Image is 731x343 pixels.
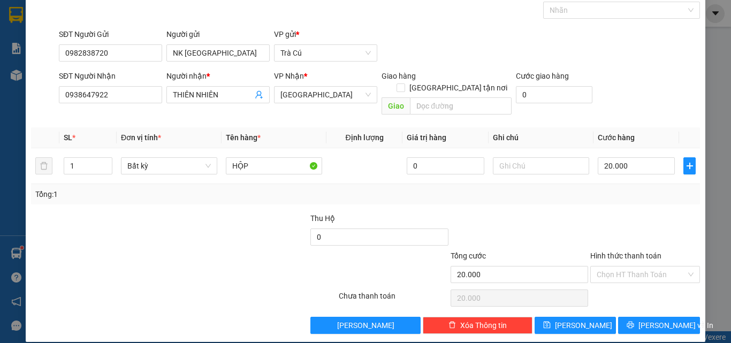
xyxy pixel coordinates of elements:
input: 0 [407,157,484,174]
div: SĐT Người Nhận [59,70,162,82]
span: Xóa Thông tin [460,319,507,331]
input: VD: Bàn, Ghế [226,157,322,174]
span: Sài Gòn [280,87,371,103]
button: printer[PERSON_NAME] và In [618,317,700,334]
span: Bất kỳ [127,158,211,174]
span: Giao hàng [382,72,416,80]
span: VP Nhận [274,72,304,80]
span: [PERSON_NAME] [337,319,394,331]
div: Tổng: 1 [35,188,283,200]
button: [PERSON_NAME] [310,317,420,334]
span: printer [627,321,634,330]
span: save [543,321,551,330]
div: Người nhận [166,70,270,82]
input: Cước giao hàng [516,86,592,103]
span: Giá trị hàng [407,133,446,142]
span: delete [448,321,456,330]
span: [PERSON_NAME] và In [638,319,713,331]
div: Người gửi [166,28,270,40]
span: plus [684,162,695,170]
label: Hình thức thanh toán [590,251,661,260]
span: Thu Hộ [310,214,335,223]
span: SL [64,133,72,142]
span: [PERSON_NAME] [555,319,612,331]
span: Cước hàng [598,133,635,142]
span: Đơn vị tính [121,133,161,142]
span: [GEOGRAPHIC_DATA] tận nơi [405,82,512,94]
div: SĐT Người Gửi [59,28,162,40]
button: plus [683,157,696,174]
span: Định lượng [345,133,383,142]
input: Dọc đường [410,97,512,115]
div: Chưa thanh toán [338,290,450,309]
button: delete [35,157,52,174]
label: Cước giao hàng [516,72,569,80]
span: Trà Cú [280,45,371,61]
div: VP gửi [274,28,377,40]
span: user-add [255,90,263,99]
span: Tên hàng [226,133,261,142]
th: Ghi chú [489,127,593,148]
button: deleteXóa Thông tin [423,317,532,334]
span: Tổng cước [451,251,486,260]
span: Giao [382,97,410,115]
input: Ghi Chú [493,157,589,174]
button: save[PERSON_NAME] [535,317,616,334]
